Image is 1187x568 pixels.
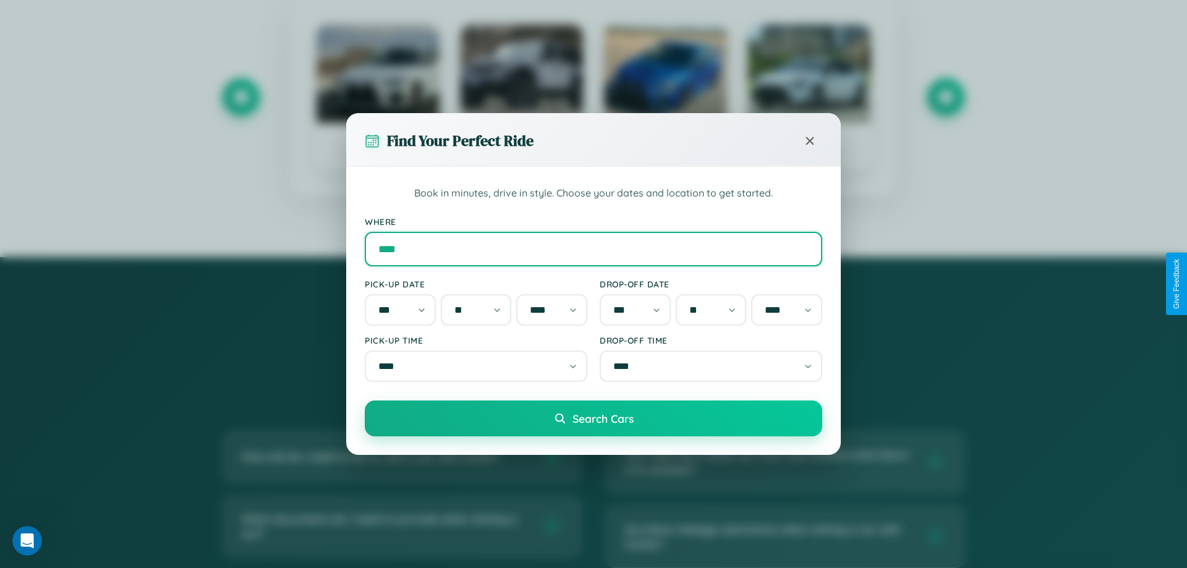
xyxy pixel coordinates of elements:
h3: Find Your Perfect Ride [387,130,534,151]
button: Search Cars [365,401,822,436]
label: Where [365,216,822,227]
p: Book in minutes, drive in style. Choose your dates and location to get started. [365,185,822,201]
label: Drop-off Time [600,335,822,345]
label: Drop-off Date [600,279,822,289]
span: Search Cars [572,412,634,425]
label: Pick-up Time [365,335,587,345]
label: Pick-up Date [365,279,587,289]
